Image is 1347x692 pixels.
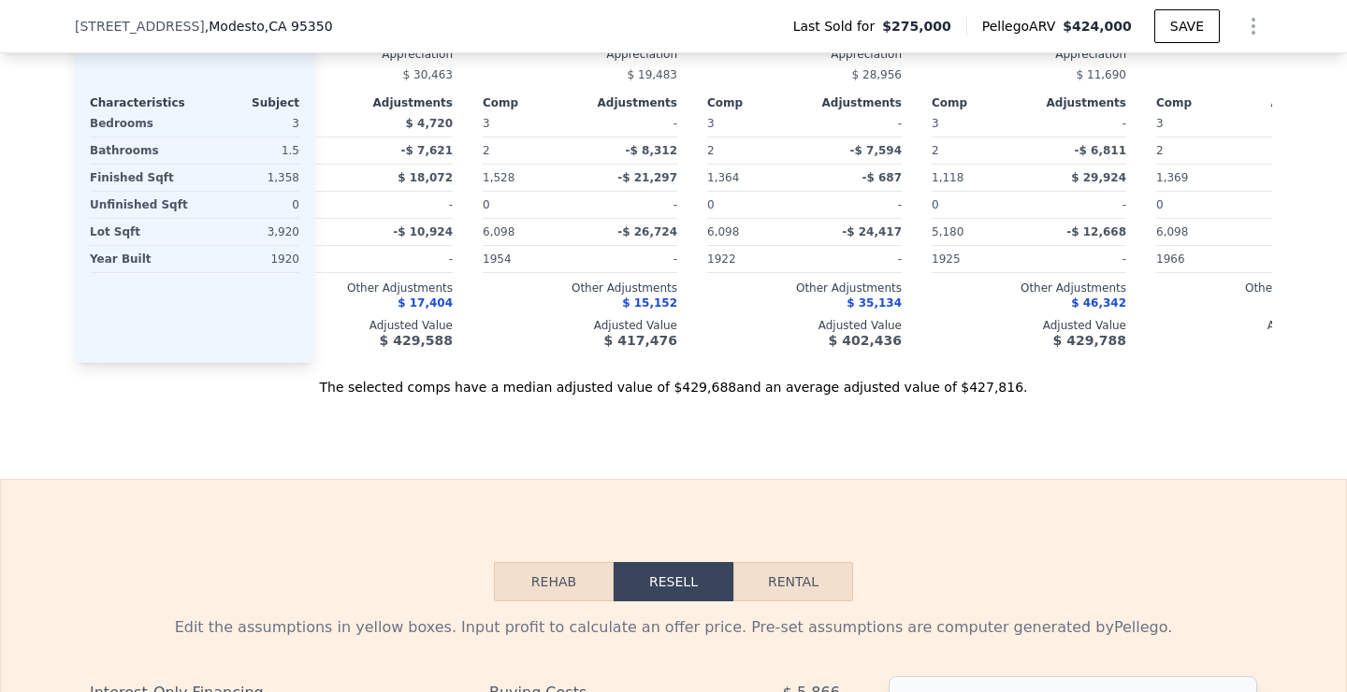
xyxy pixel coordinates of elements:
[198,219,299,245] div: 3,920
[584,246,677,272] div: -
[1156,198,1164,211] span: 0
[401,144,453,157] span: -$ 7,621
[1156,171,1188,184] span: 1,369
[483,137,576,164] div: 2
[198,110,299,137] div: 3
[90,192,191,218] div: Unfinished Sqft
[1156,117,1164,130] span: 3
[1156,246,1250,272] div: 1966
[398,296,453,310] span: $ 17,404
[198,246,299,272] div: 1920
[628,68,677,81] span: $ 19,483
[707,318,902,333] div: Adjusted Value
[707,137,801,164] div: 2
[808,246,902,272] div: -
[1033,246,1126,272] div: -
[1066,225,1126,238] span: -$ 12,668
[1154,9,1220,43] button: SAVE
[1156,95,1253,110] div: Comp
[1156,137,1250,164] div: 2
[359,192,453,218] div: -
[406,117,453,130] span: $ 4,720
[622,296,677,310] span: $ 15,152
[604,333,677,348] span: $ 417,476
[393,225,453,238] span: -$ 10,924
[1053,333,1126,348] span: $ 429,788
[483,95,580,110] div: Comp
[1235,7,1272,45] button: Show Options
[1033,192,1126,218] div: -
[882,17,951,36] span: $275,000
[195,95,299,110] div: Subject
[932,137,1025,164] div: 2
[265,19,333,34] span: , CA 95350
[398,171,453,184] span: $ 18,072
[90,219,191,245] div: Lot Sqft
[932,171,963,184] span: 1,118
[494,562,614,601] button: Rehab
[1075,144,1126,157] span: -$ 6,811
[852,68,902,81] span: $ 28,956
[380,333,453,348] span: $ 429,588
[829,333,902,348] span: $ 402,436
[584,110,677,137] div: -
[258,318,453,333] div: Adjusted Value
[707,47,902,62] div: Appreciation
[932,225,963,238] span: 5,180
[850,144,902,157] span: -$ 7,594
[483,117,490,130] span: 3
[847,296,902,310] span: $ 35,134
[932,117,939,130] span: 3
[932,95,1029,110] div: Comp
[733,562,853,601] button: Rental
[808,192,902,218] div: -
[793,17,883,36] span: Last Sold for
[1029,95,1126,110] div: Adjustments
[842,225,902,238] span: -$ 24,417
[198,137,299,164] div: 1.5
[483,171,514,184] span: 1,528
[614,562,733,601] button: Resell
[90,246,191,272] div: Year Built
[198,165,299,191] div: 1,358
[1033,110,1126,137] div: -
[75,363,1272,396] div: The selected comps have a median adjusted value of $429,688 and an average adjusted value of $427...
[707,198,715,211] span: 0
[617,225,677,238] span: -$ 26,724
[808,110,902,137] div: -
[1156,225,1188,238] span: 6,098
[483,225,514,238] span: 6,098
[932,246,1025,272] div: 1925
[1071,296,1126,310] span: $ 46,342
[483,198,490,211] span: 0
[355,95,453,110] div: Adjustments
[707,95,804,110] div: Comp
[483,246,576,272] div: 1954
[359,246,453,272] div: -
[982,17,1064,36] span: Pellego ARV
[707,117,715,130] span: 3
[580,95,677,110] div: Adjustments
[707,246,801,272] div: 1922
[483,281,677,296] div: Other Adjustments
[90,137,191,164] div: Bathrooms
[1063,19,1132,34] span: $424,000
[258,47,453,62] div: Appreciation
[626,144,677,157] span: -$ 8,312
[707,281,902,296] div: Other Adjustments
[932,47,1126,62] div: Appreciation
[75,17,205,36] span: [STREET_ADDRESS]
[403,68,453,81] span: $ 30,463
[932,318,1126,333] div: Adjusted Value
[483,47,677,62] div: Appreciation
[90,165,191,191] div: Finished Sqft
[617,171,677,184] span: -$ 21,297
[258,281,453,296] div: Other Adjustments
[932,281,1126,296] div: Other Adjustments
[90,616,1257,639] div: Edit the assumptions in yellow boxes. Input profit to calculate an offer price. Pre-set assumptio...
[90,110,191,137] div: Bedrooms
[804,95,902,110] div: Adjustments
[862,171,902,184] span: -$ 687
[707,225,739,238] span: 6,098
[198,192,299,218] div: 0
